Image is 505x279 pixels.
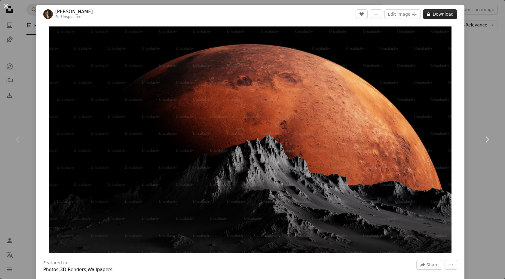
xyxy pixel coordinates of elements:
[469,111,505,168] a: Next
[427,260,439,269] span: Share
[356,9,368,19] button: Like
[61,15,81,19] a: Unsplash+
[55,9,93,15] a: [PERSON_NAME]
[55,15,93,20] div: For
[60,267,86,272] a: 3D Renders
[87,267,112,272] a: Wallpapers
[43,260,67,266] h3: Featured in
[86,267,87,272] span: ,
[43,9,53,19] img: Go to Alex Shuper's profile
[423,9,457,19] button: Download
[445,260,457,270] button: More Actions
[43,267,59,272] a: Photos
[384,9,421,19] button: Edit image
[49,26,451,253] button: Zoom in on this image
[416,260,442,270] button: Share this image
[370,9,382,19] button: Add to Collection
[59,267,60,272] span: ,
[49,26,451,253] img: a red moon rising over the top of a mountain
